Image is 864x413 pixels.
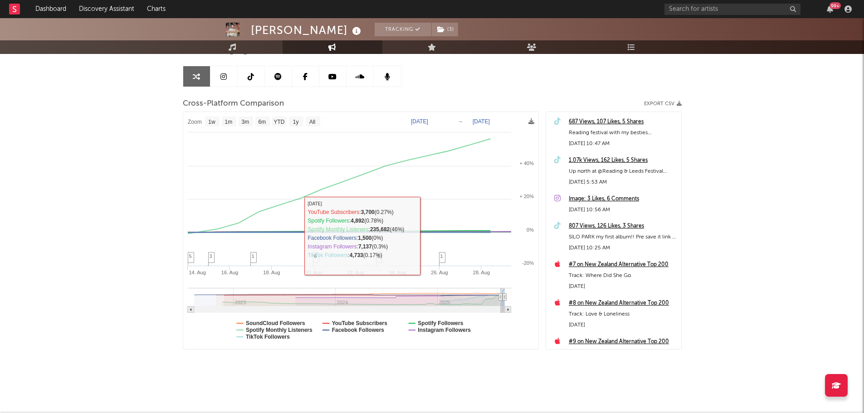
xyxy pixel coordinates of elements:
a: 687 Views, 107 Likes, 5 Shares [569,117,677,127]
span: ( 3 ) [431,23,459,36]
span: 3 [210,253,212,259]
div: [PERSON_NAME] [251,23,363,38]
text: + 40% [519,160,534,166]
text: All [309,119,315,125]
span: 5 [189,253,192,259]
text: 0% [527,227,534,233]
span: 1 [252,253,254,259]
text: Facebook Followers [332,327,384,333]
text: → [458,118,463,125]
text: 1m [225,119,232,125]
div: Track: Love & Loneliness [569,309,677,320]
text: [DATE] [473,118,490,125]
text: 1w [208,119,215,125]
div: Reading festival with my besties #readingfestival #balubrigada #reading2025 @Reading & Leeds Fest... [569,127,677,138]
a: #8 on New Zealand Alternative Top 200 [569,298,677,309]
text: 20. Aug [305,270,322,275]
text: -20% [522,260,534,266]
span: Cross-Platform Comparison [183,98,284,109]
text: Instagram Followers [418,327,471,333]
text: + 20% [519,194,534,199]
div: Track: Where Did She Go [569,270,677,281]
text: 1y [293,119,298,125]
a: 807 Views, 126 Likes, 3 Shares [569,221,677,232]
text: 22. Aug [347,270,364,275]
text: [DATE] [411,118,428,125]
div: [DATE] 5:53 AM [569,177,677,188]
text: YTD [273,119,284,125]
a: #9 on New Zealand Alternative Top 200 [569,336,677,347]
text: TikTok Followers [246,334,290,340]
button: 99+ [827,5,833,13]
text: SoundCloud Followers [246,320,305,326]
button: Tracking [375,23,431,36]
text: 26. Aug [431,270,448,275]
div: [DATE] [569,281,677,292]
a: #7 on New Zealand Alternative Top 200 [569,259,677,270]
div: Track: Doves [569,347,677,358]
text: 16. Aug [221,270,238,275]
text: YouTube Subscribers [332,320,387,326]
button: Export CSV [644,101,682,107]
div: SILO PARK my first album!! Pre save it link in bio [569,232,677,243]
text: 24. Aug [389,270,405,275]
span: 6 [314,253,317,259]
span: 1 [377,253,380,259]
input: Search for artists [664,4,801,15]
text: 6m [258,119,266,125]
div: [DATE] [569,320,677,330]
div: 99 + [830,2,841,9]
text: 14. Aug [189,270,205,275]
text: Zoom [188,119,202,125]
text: Spotify Monthly Listeners [246,327,312,333]
text: 3m [241,119,249,125]
button: (3) [432,23,458,36]
text: Spotify Followers [418,320,463,326]
div: [DATE] 10:47 AM [569,138,677,149]
text: 18. Aug [263,270,280,275]
span: Artist Engagement [183,44,286,54]
div: Up north at @Reading & Leeds Festival #balubrigada #leedsfestival #leedsfest #[GEOGRAPHIC_DATA] [569,166,677,177]
text: 28. Aug [473,270,489,275]
a: 1.07k Views, 162 Likes, 5 Shares [569,155,677,166]
div: [DATE] 10:25 AM [569,243,677,253]
span: 1 [440,253,443,259]
a: Image: 3 Likes, 6 Comments [569,194,677,204]
div: [DATE] 10:56 AM [569,204,677,215]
